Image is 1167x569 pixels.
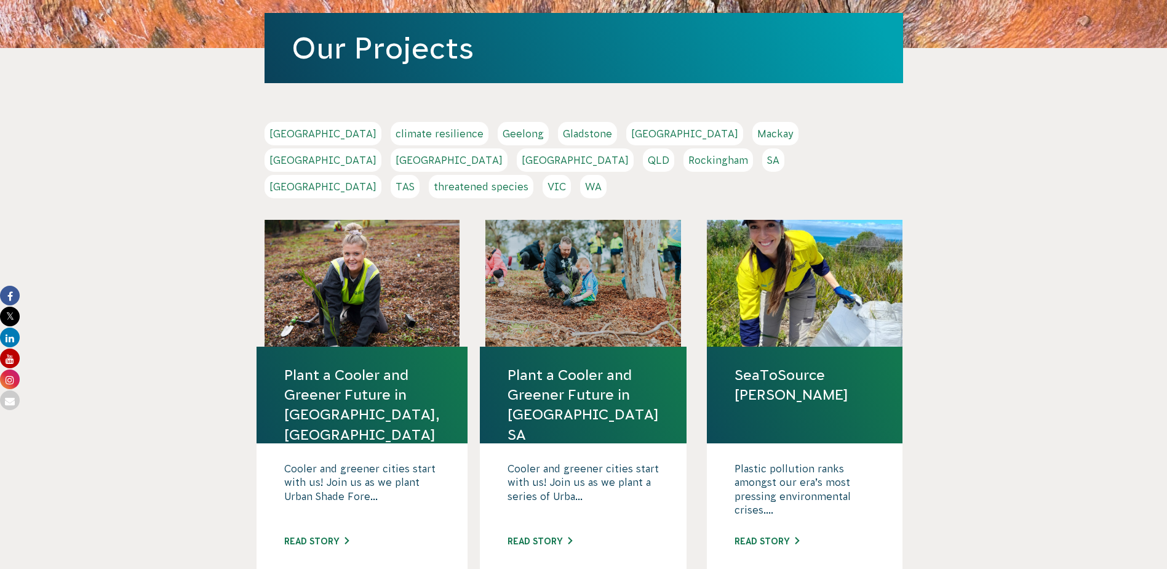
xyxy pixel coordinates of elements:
[498,122,549,145] a: Geelong
[626,122,743,145] a: [GEOGRAPHIC_DATA]
[735,536,799,546] a: Read story
[284,462,440,523] p: Cooler and greener cities start with us! Join us as we plant Urban Shade Fore...
[508,536,572,546] a: Read story
[292,31,474,65] a: Our Projects
[429,175,533,198] a: threatened species
[265,148,381,172] a: [GEOGRAPHIC_DATA]
[391,175,420,198] a: TAS
[752,122,799,145] a: Mackay
[391,122,488,145] a: climate resilience
[517,148,634,172] a: [GEOGRAPHIC_DATA]
[284,365,440,445] a: Plant a Cooler and Greener Future in [GEOGRAPHIC_DATA], [GEOGRAPHIC_DATA]
[265,175,381,198] a: [GEOGRAPHIC_DATA]
[580,175,607,198] a: WA
[508,462,659,523] p: Cooler and greener cities start with us! Join us as we plant a series of Urba...
[391,148,508,172] a: [GEOGRAPHIC_DATA]
[265,122,381,145] a: [GEOGRAPHIC_DATA]
[543,175,571,198] a: VIC
[643,148,674,172] a: QLD
[735,365,875,405] a: SeaToSource [PERSON_NAME]
[284,536,349,546] a: Read story
[762,148,784,172] a: SA
[508,365,659,445] a: Plant a Cooler and Greener Future in [GEOGRAPHIC_DATA] SA
[735,462,875,523] p: Plastic pollution ranks amongst our era’s most pressing environmental crises....
[683,148,753,172] a: Rockingham
[558,122,617,145] a: Gladstone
